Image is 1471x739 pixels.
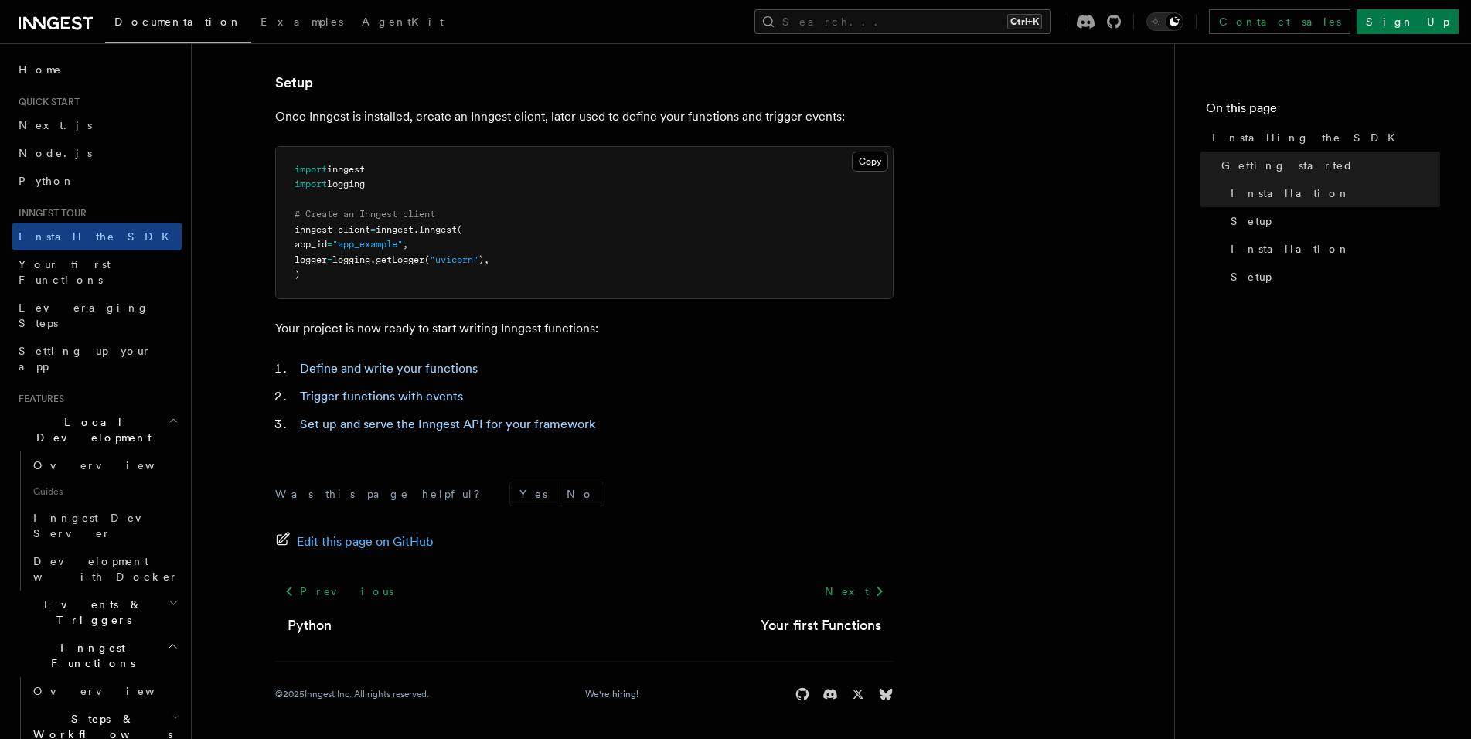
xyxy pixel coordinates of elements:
a: Previous [275,577,403,605]
span: Installation [1231,241,1350,257]
a: Edit this page on GitHub [275,531,434,553]
span: Overview [33,685,192,697]
span: logging [327,179,365,189]
a: Node.js [12,139,182,167]
a: Development with Docker [27,547,182,591]
span: Setting up your app [19,345,152,373]
span: ) [295,269,300,280]
a: Python [12,167,182,195]
a: Installing the SDK [1206,124,1440,152]
span: Your first Functions [19,258,111,286]
a: Set up and serve the Inngest API for your framework [300,417,595,431]
span: Local Development [12,414,169,445]
a: Overview [27,677,182,705]
kbd: Ctrl+K [1007,14,1042,29]
span: # Create an Inngest client [295,209,435,220]
p: Once Inngest is installed, create an Inngest client, later used to define your functions and trig... [275,106,894,128]
span: Setup [1231,213,1272,229]
a: Sign Up [1357,9,1459,34]
span: Inngest Dev Server [33,512,165,540]
a: Overview [27,451,182,479]
span: ), [478,254,489,265]
span: Documentation [114,15,242,28]
span: Install the SDK [19,230,179,243]
span: import [295,179,327,189]
a: Setup [275,72,313,94]
a: We're hiring! [585,688,638,700]
span: import [295,164,327,175]
button: Yes [510,482,557,506]
a: Next.js [12,111,182,139]
a: Python [288,615,332,636]
a: Trigger functions with events [300,389,463,404]
span: , [403,239,408,250]
span: Development with Docker [33,555,179,583]
span: inngest [327,164,365,175]
div: © 2025 Inngest Inc. All rights reserved. [275,688,429,700]
span: Inngest tour [12,207,87,220]
span: Inngest [419,224,457,235]
button: Toggle dark mode [1146,12,1183,31]
span: Features [12,393,64,405]
span: "uvicorn" [430,254,478,265]
a: AgentKit [352,5,453,42]
button: Search...Ctrl+K [754,9,1051,34]
a: Home [12,56,182,83]
span: . [414,224,419,235]
span: = [327,254,332,265]
a: Getting started [1215,152,1440,179]
span: AgentKit [362,15,444,28]
a: Inngest Dev Server [27,504,182,547]
span: Examples [260,15,343,28]
span: app_id [295,239,327,250]
span: Setup [1231,269,1272,284]
a: Your first Functions [12,250,182,294]
h4: On this page [1206,99,1440,124]
span: Quick start [12,96,80,108]
button: Copy [852,152,888,172]
span: Inngest Functions [12,640,167,671]
a: Next [816,577,894,605]
span: Next.js [19,119,92,131]
span: ( [424,254,430,265]
span: Home [19,62,62,77]
span: "app_example" [332,239,403,250]
span: Edit this page on GitHub [297,531,434,553]
button: Events & Triggers [12,591,182,634]
span: Python [19,175,75,187]
a: Documentation [105,5,251,43]
span: = [327,239,332,250]
a: Your first Functions [761,615,881,636]
span: Overview [33,459,192,472]
p: Was this page helpful? [275,486,491,502]
span: Installing the SDK [1212,130,1405,145]
a: Setup [1224,207,1440,235]
div: Local Development [12,451,182,591]
span: logger [295,254,327,265]
span: getLogger [376,254,424,265]
a: Contact sales [1209,9,1350,34]
p: Your project is now ready to start writing Inngest functions: [275,318,894,339]
button: Inngest Functions [12,634,182,677]
span: inngest [376,224,414,235]
span: Leveraging Steps [19,301,149,329]
span: Getting started [1221,158,1354,173]
span: Guides [27,479,182,504]
button: Local Development [12,408,182,451]
a: Define and write your functions [300,361,478,376]
a: Installation [1224,179,1440,207]
span: Node.js [19,147,92,159]
a: Examples [251,5,352,42]
span: logging. [332,254,376,265]
a: Setting up your app [12,337,182,380]
a: Leveraging Steps [12,294,182,337]
span: Installation [1231,186,1350,201]
span: ( [457,224,462,235]
button: No [557,482,604,506]
span: inngest_client [295,224,370,235]
a: Setup [1224,263,1440,291]
span: = [370,224,376,235]
span: Events & Triggers [12,597,169,628]
a: Install the SDK [12,223,182,250]
a: Installation [1224,235,1440,263]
